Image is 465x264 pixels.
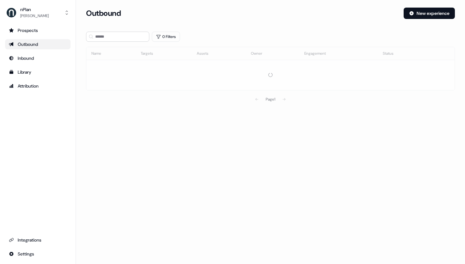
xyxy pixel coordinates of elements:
[9,27,67,34] div: Prospects
[9,83,67,89] div: Attribution
[20,6,49,13] div: nPlan
[20,13,49,19] div: [PERSON_NAME]
[9,251,67,257] div: Settings
[9,41,67,47] div: Outbound
[152,32,180,42] button: 0 Filters
[86,9,121,18] h3: Outbound
[5,53,71,63] a: Go to Inbound
[9,69,67,75] div: Library
[9,237,67,243] div: Integrations
[5,235,71,245] a: Go to integrations
[5,81,71,91] a: Go to attribution
[5,39,71,49] a: Go to outbound experience
[5,67,71,77] a: Go to templates
[5,5,71,20] button: nPlan[PERSON_NAME]
[404,8,455,19] button: New experience
[9,55,67,61] div: Inbound
[5,25,71,35] a: Go to prospects
[5,249,71,259] a: Go to integrations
